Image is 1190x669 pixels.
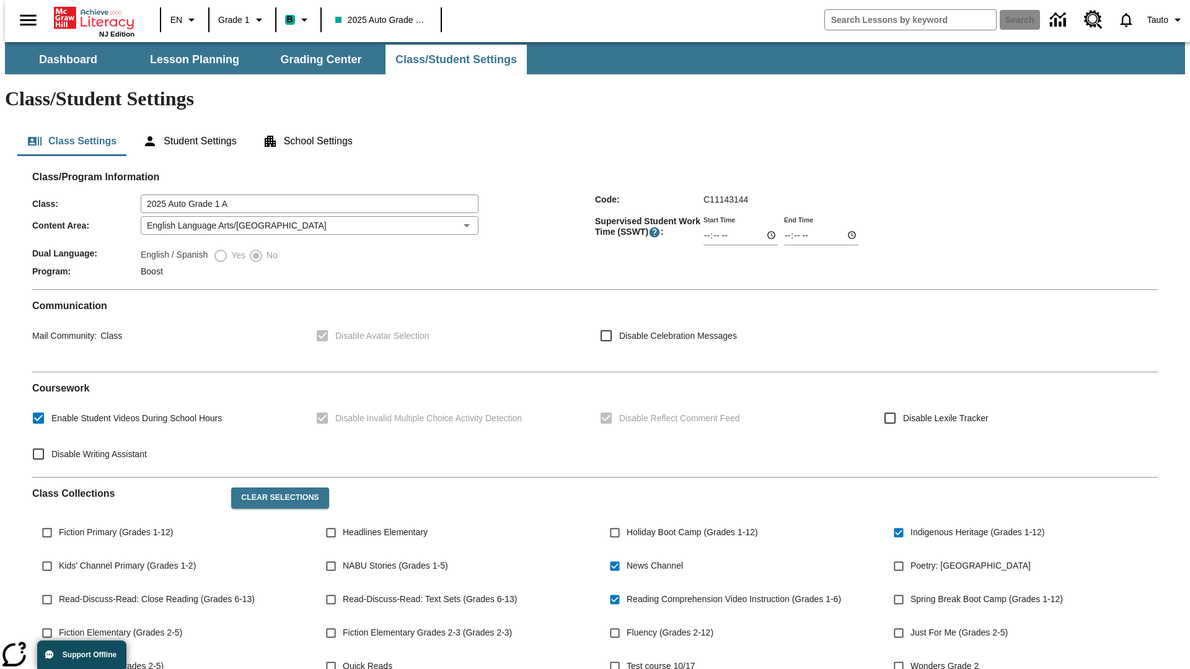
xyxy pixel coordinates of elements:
div: Class/Student Settings [17,126,1173,156]
span: Fiction Elementary Grades 2-3 (Grades 2-3) [343,626,512,639]
span: Read-Discuss-Read: Text Sets (Grades 6-13) [343,593,517,606]
span: Disable Lexile Tracker [903,412,989,425]
span: Dual Language : [32,248,141,258]
a: Home [54,6,134,30]
span: Disable Writing Assistant [51,448,147,461]
span: Support Offline [63,650,117,659]
label: End Time [784,215,813,224]
div: Home [54,4,134,38]
div: Communication [32,300,1158,362]
span: Enable Student Videos During School Hours [51,412,222,425]
h2: Class/Program Information [32,171,1158,183]
button: Dashboard [6,45,130,74]
button: School Settings [253,126,363,156]
button: Support Offline [37,641,126,669]
span: Just For Me (Grades 2-5) [910,626,1008,639]
span: Fluency (Grades 2-12) [627,626,713,639]
span: Disable Reflect Comment Feed [619,412,740,425]
span: EN [170,14,182,27]
button: Profile/Settings [1142,9,1190,31]
button: Language: EN, Select a language [165,9,205,31]
span: Content Area : [32,221,141,230]
span: NABU Stories (Grades 1-5) [343,559,448,572]
span: Fiction Elementary (Grades 2-5) [59,626,182,639]
span: Code : [595,195,703,204]
span: Supervised Student Work Time (SSWT) : [595,216,703,238]
span: 2025 Auto Grade 1 A [335,14,427,27]
button: Class/Student Settings [386,45,527,74]
span: Spring Break Boot Camp (Grades 1-12) [910,593,1063,606]
button: Open side menu [10,2,46,38]
button: Student Settings [133,126,246,156]
span: Holiday Boot Camp (Grades 1-12) [627,526,758,539]
span: Read-Discuss-Read: Close Reading (Grades 6-13) [59,593,255,606]
span: Fiction Primary (Grades 1-12) [59,526,173,539]
h2: Communication [32,300,1158,312]
span: Tauto [1147,14,1168,27]
span: Reading Comprehension Video Instruction (Grades 1-6) [627,593,841,606]
span: Program : [32,266,141,276]
a: Notifications [1110,4,1142,36]
button: Class Settings [17,126,126,156]
span: Headlines Elementary [343,526,428,539]
span: C11143144 [703,195,748,204]
div: SubNavbar [5,45,528,74]
span: NJ Edition [99,30,134,38]
a: Data Center [1042,3,1077,37]
input: Class [141,195,478,213]
button: Boost Class color is teal. Change class color [280,9,317,31]
span: Kids' Channel Primary (Grades 1-2) [59,559,196,572]
span: News Channel [627,559,683,572]
span: Indigenous Heritage (Grades 1-12) [910,526,1044,539]
input: search field [825,10,996,30]
span: Disable Avatar Selection [335,330,430,343]
span: No [263,249,278,262]
button: Grade: Grade 1, Select a grade [213,9,271,31]
span: Yes [228,249,245,262]
h2: Class Collections [32,488,221,499]
div: English Language Arts/[GEOGRAPHIC_DATA] [141,216,478,235]
button: Supervised Student Work Time is the timeframe when students can take LevelSet and when lessons ar... [648,226,661,238]
span: Mail Community : [32,331,97,341]
button: Grading Center [259,45,383,74]
button: Clear Selections [231,488,328,509]
div: Coursework [32,382,1158,467]
span: Class [97,331,122,341]
label: Start Time [703,215,735,224]
div: Class/Program Information [32,183,1158,279]
span: Grade 1 [218,14,250,27]
div: SubNavbar [5,42,1185,74]
a: Resource Center, Will open in new tab [1077,3,1110,37]
button: Lesson Planning [133,45,257,74]
span: Poetry: [GEOGRAPHIC_DATA] [910,559,1031,572]
span: Disable Celebration Messages [619,330,737,343]
h2: Course work [32,382,1158,394]
h1: Class/Student Settings [5,87,1185,110]
span: Boost [141,266,163,276]
span: B [287,12,293,27]
span: Class : [32,199,141,209]
span: Disable Invalid Multiple Choice Activity Detection [335,412,522,425]
label: English / Spanish [141,248,208,263]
